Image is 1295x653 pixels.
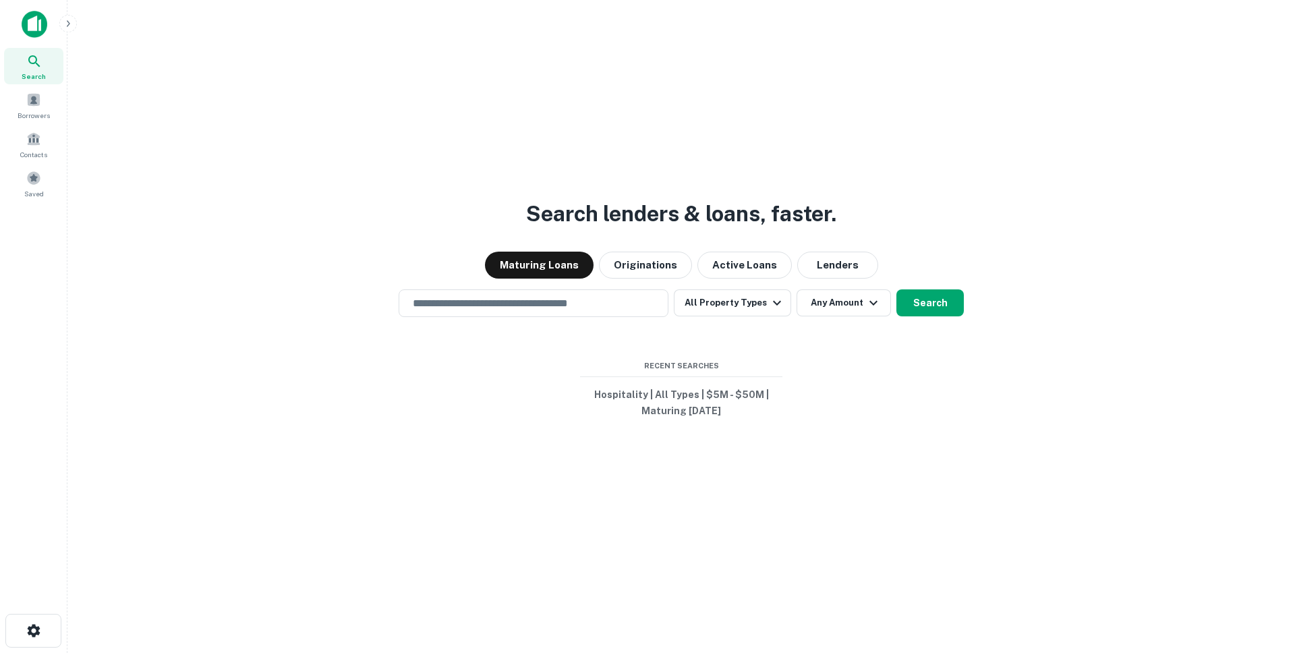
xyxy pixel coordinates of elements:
a: Search [4,48,63,84]
button: Search [896,289,964,316]
img: capitalize-icon.png [22,11,47,38]
span: Recent Searches [580,360,782,372]
span: Search [22,71,46,82]
button: Any Amount [797,289,891,316]
span: Saved [24,188,44,199]
button: Lenders [797,252,878,279]
a: Saved [4,165,63,202]
button: Originations [599,252,692,279]
iframe: Chat Widget [1228,545,1295,610]
span: Contacts [20,149,47,160]
span: Borrowers [18,110,50,121]
a: Borrowers [4,87,63,123]
a: Contacts [4,126,63,163]
button: Hospitality | All Types | $5M - $50M | Maturing [DATE] [580,382,782,423]
h3: Search lenders & loans, faster. [526,198,836,230]
button: Active Loans [697,252,792,279]
button: Maturing Loans [485,252,594,279]
button: All Property Types [674,289,791,316]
